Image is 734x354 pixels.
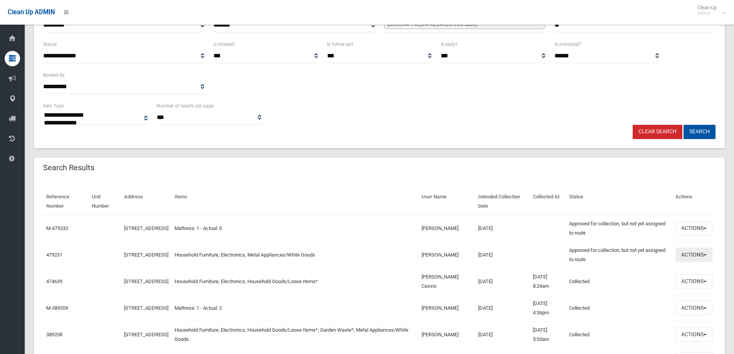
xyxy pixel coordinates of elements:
[554,40,581,49] label: Is oversized?
[475,321,530,348] td: [DATE]
[566,268,672,295] td: Collected
[530,188,566,215] th: Collected At
[418,242,475,268] td: [PERSON_NAME]
[675,274,712,289] button: Actions
[124,225,168,231] a: [STREET_ADDRESS]
[43,71,65,79] label: Booked By
[475,268,530,295] td: [DATE]
[124,252,168,258] a: [STREET_ADDRESS]
[46,252,62,258] a: 479231
[124,305,168,311] a: [STREET_ADDRESS]
[566,242,672,268] td: Approved for collection, but not yet assigned to route
[171,242,418,268] td: Household Furniture, Electronics, Metal Appliances/White Goods
[418,188,475,215] th: User Name
[633,125,682,139] a: Clear Search
[171,215,418,242] td: Mattress: 1 - Actual: 0
[157,102,213,110] label: Number of results per page
[697,10,717,16] small: Admin
[418,215,475,242] td: [PERSON_NAME]
[694,5,724,16] span: Clean Up
[672,188,716,215] th: Actions
[675,248,712,262] button: Actions
[46,332,62,337] a: 389208
[566,215,672,242] td: Approved for collection, but not yet assigned to route
[566,321,672,348] td: Collected
[327,40,353,49] label: Is follow up?
[675,301,712,315] button: Actions
[171,268,418,295] td: Household Furniture, Electronics, Household Goods/Loose Items*
[46,279,62,284] a: 474639
[213,40,235,49] label: Is missed?
[684,125,716,139] button: Search
[89,188,121,215] th: Unit Number
[8,8,55,16] span: Clean Up ADMIN
[43,40,57,49] label: Status
[418,268,475,295] td: [PERSON_NAME] Cassis
[475,188,530,215] th: Intended Collection Date
[675,327,712,342] button: Actions
[34,160,104,175] header: Search Results
[475,295,530,321] td: [DATE]
[171,188,418,215] th: Items
[566,295,672,321] td: Collected
[530,321,566,348] td: [DATE] 5:53am
[124,279,168,284] a: [STREET_ADDRESS]
[530,295,566,321] td: [DATE] 4:36pm
[46,305,68,311] a: M-389209
[46,225,68,231] a: M-479232
[171,295,418,321] td: Mattress: 1 - Actual: 2
[43,102,64,110] label: Item Type
[530,268,566,295] td: [DATE] 8:24am
[418,321,475,348] td: [PERSON_NAME]
[171,321,418,348] td: Household Furniture, Electronics, Household Goods/Loose Items*, Garden Waste*, Metal Appliances/W...
[418,295,475,321] td: [PERSON_NAME]
[121,188,171,215] th: Address
[43,188,89,215] th: Reference Number
[124,332,168,337] a: [STREET_ADDRESS]
[441,40,458,49] label: Is early?
[566,188,672,215] th: Status
[675,221,712,235] button: Actions
[475,215,530,242] td: [DATE]
[475,242,530,268] td: [DATE]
